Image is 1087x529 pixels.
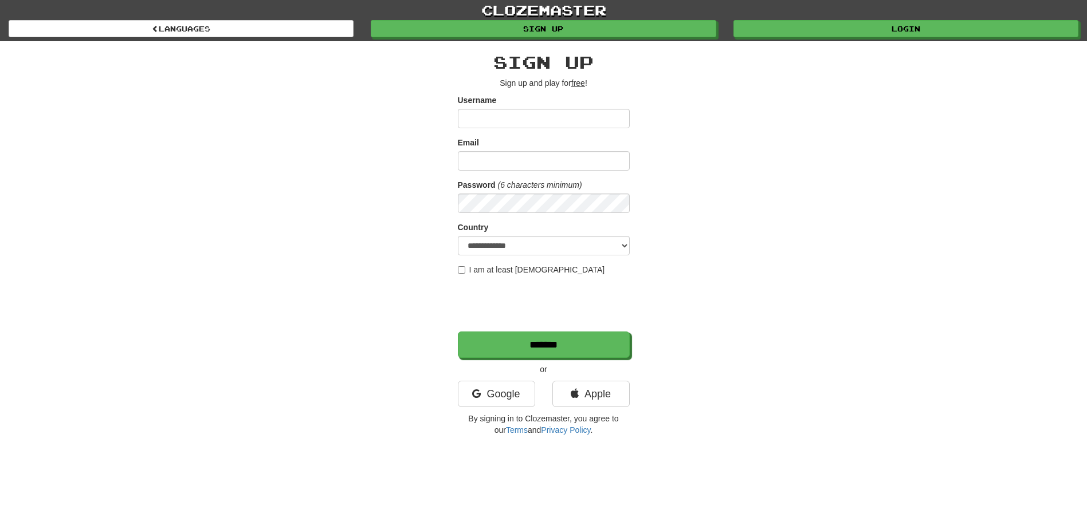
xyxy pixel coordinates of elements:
[458,364,630,375] p: or
[733,20,1078,37] a: Login
[458,222,489,233] label: Country
[9,20,354,37] a: Languages
[458,179,496,191] label: Password
[498,180,582,190] em: (6 characters minimum)
[506,425,528,435] a: Terms
[571,78,585,88] u: free
[458,266,465,274] input: I am at least [DEMOGRAPHIC_DATA]
[541,425,590,435] a: Privacy Policy
[458,77,630,89] p: Sign up and play for !
[371,20,716,37] a: Sign up
[458,137,479,148] label: Email
[458,264,605,275] label: I am at least [DEMOGRAPHIC_DATA]
[458,413,630,436] p: By signing in to Clozemaster, you agree to our and .
[458,281,632,326] iframe: reCAPTCHA
[458,94,497,106] label: Username
[552,381,630,407] a: Apple
[458,53,630,72] h2: Sign up
[458,381,535,407] a: Google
